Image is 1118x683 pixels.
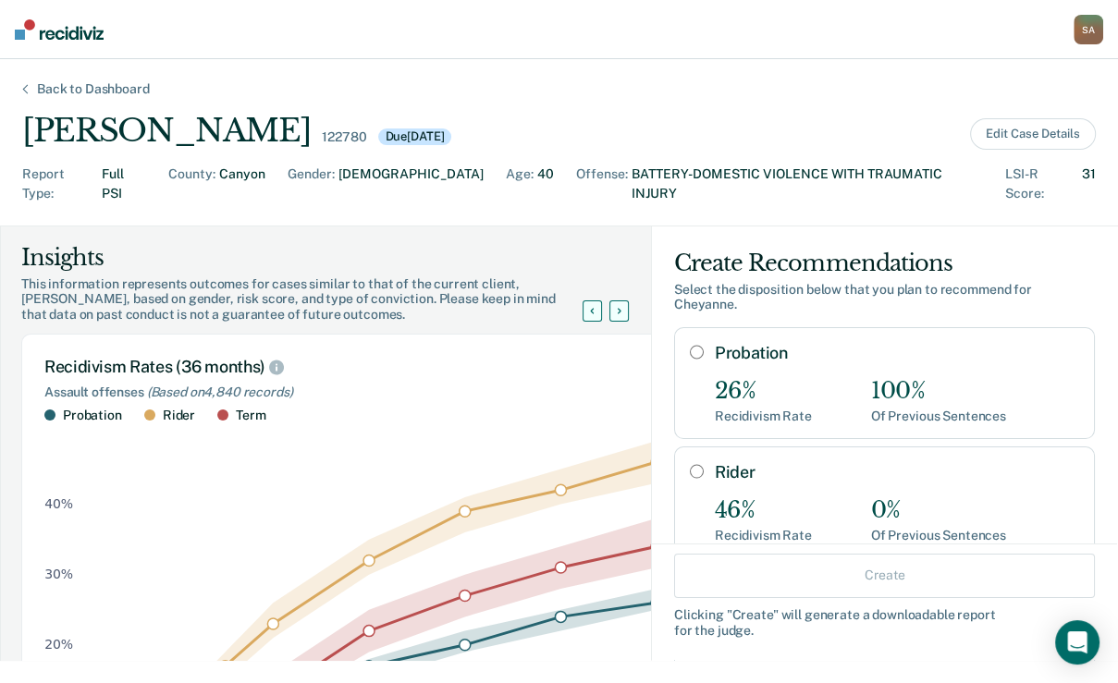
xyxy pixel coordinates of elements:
[674,249,1095,278] div: Create Recommendations
[1082,165,1096,203] div: 31
[219,165,265,203] div: Canyon
[674,606,1095,638] div: Clicking " Create " will generate a downloadable report for the judge.
[236,408,265,423] div: Term
[15,19,104,40] img: Recidiviz
[632,165,983,203] div: BATTERY-DOMESTIC VIOLENCE WITH TRAUMATIC INJURY
[715,462,1079,482] label: Rider
[44,384,695,400] div: Assault offenses
[871,409,1006,424] div: Of Previous Sentences
[715,343,1079,363] label: Probation
[15,81,172,97] div: Back to Dashboard
[168,165,215,203] div: County :
[715,409,812,424] div: Recidivism Rate
[21,243,605,273] div: Insights
[147,384,293,399] span: (Based on 4,840 records )
[871,497,1006,524] div: 0%
[338,165,484,203] div: [DEMOGRAPHIC_DATA]
[715,528,812,543] div: Recidivism Rate
[715,378,812,405] div: 26%
[871,378,1006,405] div: 100%
[44,638,73,653] text: 20%
[21,276,605,323] div: This information represents outcomes for cases similar to that of the current client, [PERSON_NAM...
[715,497,812,524] div: 46%
[44,567,73,582] text: 30%
[322,129,366,145] div: 122780
[1074,15,1103,44] button: SA
[44,357,695,377] div: Recidivism Rates (36 months)
[1005,165,1078,203] div: LSI-R Score :
[22,165,98,203] div: Report Type :
[44,496,73,511] text: 40%
[22,112,311,150] div: [PERSON_NAME]
[63,408,122,423] div: Probation
[674,553,1095,597] button: Create
[871,528,1006,543] div: Of Previous Sentences
[378,128,452,145] div: Due [DATE]
[576,165,628,203] div: Offense :
[537,165,554,203] div: 40
[288,165,335,203] div: Gender :
[1055,620,1100,665] div: Open Intercom Messenger
[970,118,1096,150] button: Edit Case Details
[1074,15,1103,44] div: S A
[102,165,146,203] div: Full PSI
[674,282,1095,313] div: Select the disposition below that you plan to recommend for Cheyanne .
[163,408,195,423] div: Rider
[506,165,534,203] div: Age :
